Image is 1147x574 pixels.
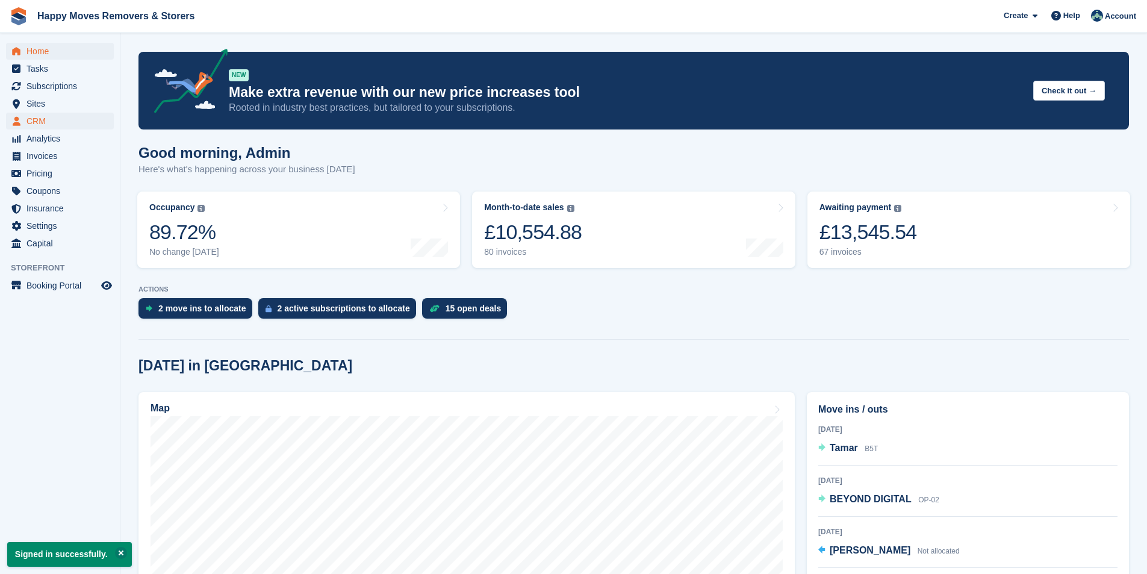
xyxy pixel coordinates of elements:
[229,69,249,81] div: NEW
[6,113,114,129] a: menu
[6,200,114,217] a: menu
[146,305,152,312] img: move_ins_to_allocate_icon-fdf77a2bb77ea45bf5b3d319d69a93e2d87916cf1d5bf7949dd705db3b84f3ca.svg
[149,202,194,213] div: Occupancy
[807,192,1130,268] a: Awaiting payment £13,545.54 67 invoices
[138,285,1129,293] p: ACTIONS
[1105,10,1136,22] span: Account
[26,60,99,77] span: Tasks
[484,220,582,245] div: £10,554.88
[149,220,219,245] div: 89.72%
[10,7,28,25] img: stora-icon-8386f47178a22dfd0bd8f6a31ec36ba5ce8667c1dd55bd0f319d3a0aa187defe.svg
[26,182,99,199] span: Coupons
[472,192,795,268] a: Month-to-date sales £10,554.88 80 invoices
[567,205,574,212] img: icon-info-grey-7440780725fd019a000dd9b08b2336e03edf1995a4989e88bcd33f0948082b44.svg
[484,202,564,213] div: Month-to-date sales
[229,101,1024,114] p: Rooted in industry best practices, but tailored to your subscriptions.
[6,130,114,147] a: menu
[818,475,1117,486] div: [DATE]
[6,43,114,60] a: menu
[819,220,917,245] div: £13,545.54
[1004,10,1028,22] span: Create
[138,298,258,325] a: 2 move ins to allocate
[138,358,352,374] h2: [DATE] in [GEOGRAPHIC_DATA]
[278,304,410,313] div: 2 active subscriptions to allocate
[484,247,582,257] div: 80 invoices
[149,247,219,257] div: No change [DATE]
[151,403,170,414] h2: Map
[26,217,99,234] span: Settings
[6,182,114,199] a: menu
[818,526,1117,537] div: [DATE]
[197,205,205,212] img: icon-info-grey-7440780725fd019a000dd9b08b2336e03edf1995a4989e88bcd33f0948082b44.svg
[158,304,246,313] div: 2 move ins to allocate
[7,542,132,567] p: Signed in successfully.
[137,192,460,268] a: Occupancy 89.72% No change [DATE]
[6,277,114,294] a: menu
[6,165,114,182] a: menu
[6,148,114,164] a: menu
[1063,10,1080,22] span: Help
[229,84,1024,101] p: Make extra revenue with our new price increases tool
[26,130,99,147] span: Analytics
[6,78,114,95] a: menu
[830,494,912,504] span: BEYOND DIGITAL
[918,496,939,504] span: OP-02
[6,60,114,77] a: menu
[99,278,114,293] a: Preview store
[830,545,910,555] span: [PERSON_NAME]
[26,148,99,164] span: Invoices
[26,277,99,294] span: Booking Portal
[818,402,1117,417] h2: Move ins / outs
[894,205,901,212] img: icon-info-grey-7440780725fd019a000dd9b08b2336e03edf1995a4989e88bcd33f0948082b44.svg
[144,49,228,117] img: price-adjustments-announcement-icon-8257ccfd72463d97f412b2fc003d46551f7dbcb40ab6d574587a9cd5c0d94...
[11,262,120,274] span: Storefront
[26,78,99,95] span: Subscriptions
[830,443,858,453] span: Tamar
[6,235,114,252] a: menu
[865,445,878,453] span: B5T
[819,247,917,257] div: 67 invoices
[26,235,99,252] span: Capital
[818,543,960,559] a: [PERSON_NAME] Not allocated
[818,492,939,508] a: BEYOND DIGITAL OP-02
[33,6,199,26] a: Happy Moves Removers & Storers
[26,95,99,112] span: Sites
[422,298,514,325] a: 15 open deals
[26,43,99,60] span: Home
[138,163,355,176] p: Here's what's happening across your business [DATE]
[26,165,99,182] span: Pricing
[429,304,440,313] img: deal-1b604bf984904fb50ccaf53a9ad4b4a5d6e5aea283cecdc64d6e3604feb123c2.svg
[266,305,272,313] img: active_subscription_to_allocate_icon-d502201f5373d7db506a760aba3b589e785aa758c864c3986d89f69b8ff3...
[818,441,878,457] a: Tamar B5T
[446,304,502,313] div: 15 open deals
[26,113,99,129] span: CRM
[138,145,355,161] h1: Good morning, Admin
[1091,10,1103,22] img: Admin
[918,547,960,555] span: Not allocated
[819,202,892,213] div: Awaiting payment
[818,424,1117,435] div: [DATE]
[26,200,99,217] span: Insurance
[258,298,422,325] a: 2 active subscriptions to allocate
[6,217,114,234] a: menu
[6,95,114,112] a: menu
[1033,81,1105,101] button: Check it out →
